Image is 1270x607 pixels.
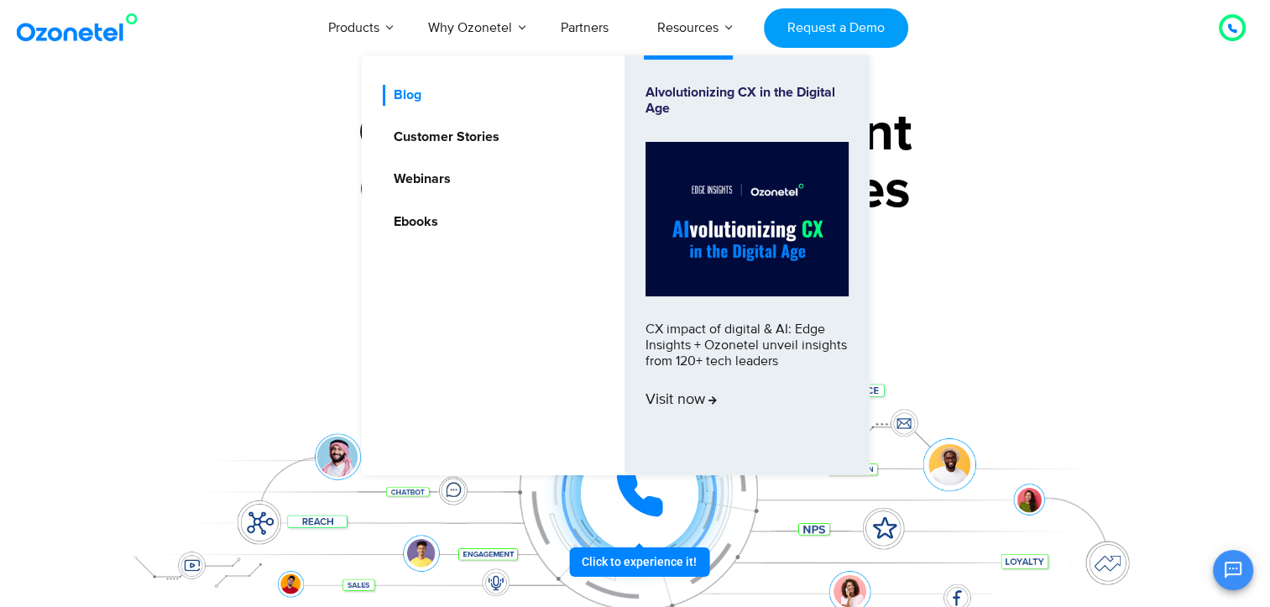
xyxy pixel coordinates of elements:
[645,142,849,296] img: Alvolutionizing.jpg
[645,391,717,410] span: Visit now
[1213,550,1253,590] button: Open chat
[383,169,453,190] a: Webinars
[111,232,1160,250] div: Turn every conversation into a growth engine for your enterprise.
[383,127,502,148] a: Customer Stories
[383,212,441,233] a: Ebooks
[645,85,849,446] a: Alvolutionizing CX in the Digital AgeCX impact of digital & AI: Edge Insights + Ozonetel unveil i...
[111,107,1160,160] div: Orchestrate Intelligent
[383,85,424,106] a: Blog
[764,8,907,48] a: Request a Demo
[111,150,1160,231] div: Customer Experiences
